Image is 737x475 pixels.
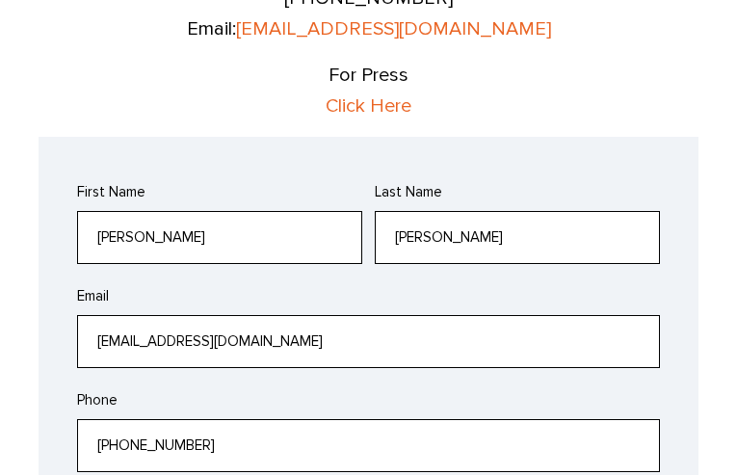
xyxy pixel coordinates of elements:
a: [EMAIL_ADDRESS][DOMAIN_NAME] [236,17,551,40]
label: Email [77,284,109,307]
a: Click Here [326,94,411,117]
label: Phone [77,388,118,411]
label: Last Name [375,180,442,203]
label: First Name [77,180,145,203]
p: For Press [326,60,411,121]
